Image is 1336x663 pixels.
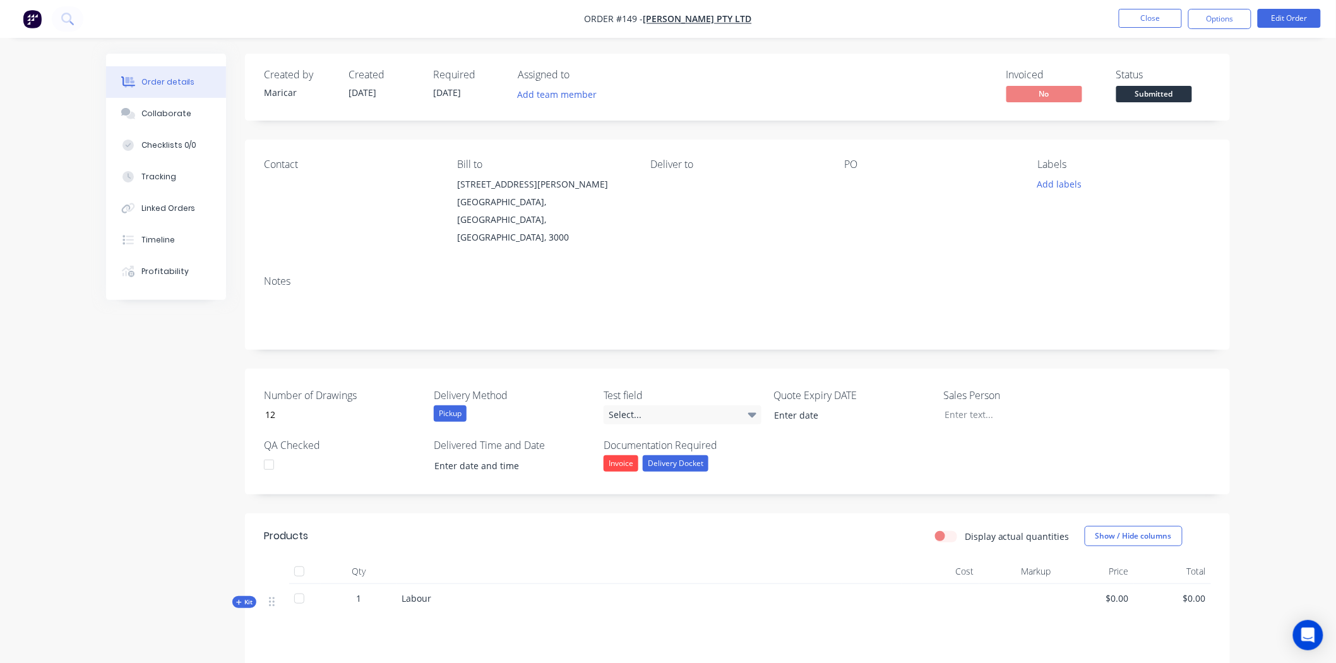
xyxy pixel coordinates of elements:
label: Delivery Method [434,388,592,403]
div: Qty [321,559,397,584]
div: Products [264,529,308,544]
div: [GEOGRAPHIC_DATA], [GEOGRAPHIC_DATA], [GEOGRAPHIC_DATA], 3000 [457,193,630,246]
button: Checklists 0/0 [106,129,226,161]
label: QA Checked [264,438,422,453]
div: Profitability [141,266,189,277]
div: Price [1056,559,1134,584]
button: Collaborate [106,98,226,129]
button: Add team member [511,86,604,103]
div: Cost [902,559,979,584]
span: [DATE] [349,87,376,99]
div: Collaborate [141,108,191,119]
button: Options [1188,9,1251,29]
label: Delivered Time and Date [434,438,592,453]
div: Bill to [457,158,630,170]
label: Number of Drawings [264,388,422,403]
div: Linked Orders [141,203,196,214]
button: Show / Hide columns [1085,526,1183,546]
button: Close [1119,9,1182,28]
div: Markup [979,559,1057,584]
input: Enter date and time [426,456,583,475]
div: Invoiced [1006,69,1101,81]
button: Edit Order [1258,9,1321,28]
div: Created [349,69,418,81]
div: Checklists 0/0 [141,140,197,151]
button: Add labels [1030,176,1088,193]
label: Test field [604,388,761,403]
div: [STREET_ADDRESS][PERSON_NAME] [457,176,630,193]
div: PO [844,158,1017,170]
div: Invoice [604,455,638,472]
div: Delivery Docket [643,455,708,472]
div: Tracking [141,171,176,182]
a: [PERSON_NAME] Pty Ltd [643,13,752,25]
label: Sales Person [944,388,1102,403]
input: Enter number... [255,405,422,424]
div: Open Intercom Messenger [1293,620,1323,650]
label: Documentation Required [604,438,761,453]
button: Profitability [106,256,226,287]
button: Add team member [518,86,604,103]
div: Maricar [264,86,333,99]
span: [DATE] [433,87,461,99]
span: Kit [236,597,253,607]
div: Order details [141,76,195,88]
div: Pickup [434,405,467,422]
div: Assigned to [518,69,644,81]
span: 1 [356,592,361,605]
div: Deliver to [651,158,824,170]
label: Quote Expiry DATE [774,388,932,403]
span: Submitted [1116,86,1192,102]
button: Order details [106,66,226,98]
button: Tracking [106,161,226,193]
span: $0.00 [1139,592,1207,605]
span: Labour [402,592,431,604]
span: No [1006,86,1082,102]
button: Linked Orders [106,193,226,224]
div: Notes [264,275,1211,287]
span: $0.00 [1061,592,1129,605]
div: Created by [264,69,333,81]
div: Kit [232,596,256,608]
div: Required [433,69,503,81]
div: Total [1134,559,1212,584]
label: Display actual quantities [965,530,1070,543]
span: Order #149 - [585,13,643,25]
div: Select... [604,405,761,424]
div: Status [1116,69,1211,81]
div: [STREET_ADDRESS][PERSON_NAME][GEOGRAPHIC_DATA], [GEOGRAPHIC_DATA], [GEOGRAPHIC_DATA], 3000 [457,176,630,246]
button: Submitted [1116,86,1192,105]
div: Labels [1038,158,1211,170]
img: Factory [23,9,42,28]
div: Contact [264,158,437,170]
input: Enter date [765,406,922,425]
button: Timeline [106,224,226,256]
div: Timeline [141,234,175,246]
